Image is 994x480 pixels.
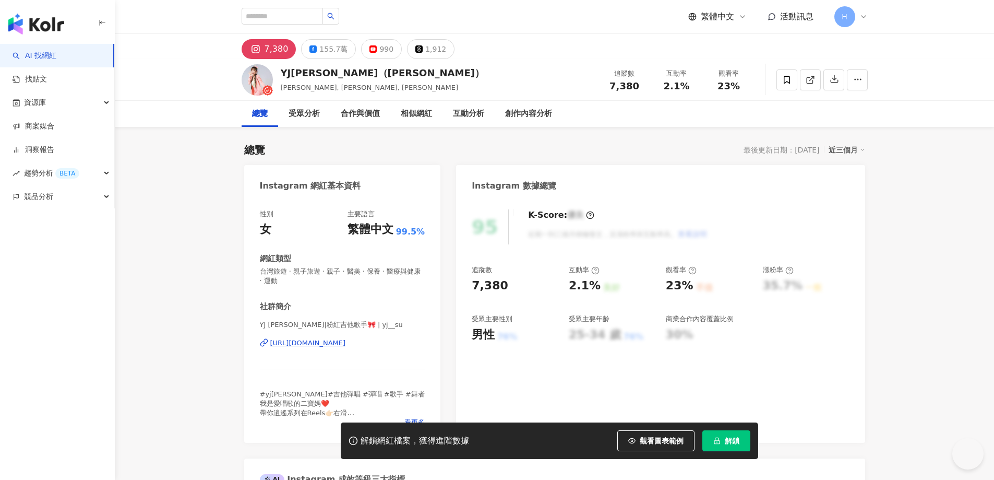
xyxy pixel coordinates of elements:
[763,265,794,275] div: 漲粉率
[55,168,79,179] div: BETA
[640,437,684,445] span: 觀看圖表範例
[8,14,64,34] img: logo
[24,185,53,208] span: 競品分析
[348,209,375,219] div: 主要語言
[664,81,690,91] span: 2.1%
[569,314,609,324] div: 受眾主要年齡
[725,437,739,445] span: 解鎖
[13,145,54,155] a: 洞察報告
[242,39,296,59] button: 7,380
[260,338,425,348] a: [URL][DOMAIN_NAME]
[842,11,847,22] span: H
[717,81,740,91] span: 23%
[361,39,402,59] button: 990
[260,209,273,219] div: 性別
[13,121,54,132] a: 商案媒合
[472,265,492,275] div: 追蹤數
[281,84,459,91] span: [PERSON_NAME], [PERSON_NAME], [PERSON_NAME]
[13,74,47,85] a: 找貼文
[713,437,721,444] span: lock
[472,327,495,343] div: 男性
[281,66,484,79] div: YJ[PERSON_NAME]（[PERSON_NAME]）
[505,108,552,120] div: 創作內容分析
[260,301,291,312] div: 社群簡介
[780,11,813,21] span: 活動訊息
[260,180,361,192] div: Instagram 網紅基本資料
[319,42,348,56] div: 155.7萬
[260,320,425,330] span: YJ [PERSON_NAME]|粉紅吉他歌手🎀 | yj__su
[301,39,356,59] button: 155.7萬
[702,430,750,451] button: 解鎖
[252,108,268,120] div: 總覽
[609,80,639,91] span: 7,380
[260,267,425,286] span: 台灣旅遊 · 親子旅遊 · 親子 · 醫美 · 保養 · 醫療與健康 · 運動
[744,146,819,154] div: 最後更新日期：[DATE]
[453,108,484,120] div: 互動分析
[289,108,320,120] div: 受眾分析
[265,42,289,56] div: 7,380
[709,68,749,79] div: 觀看率
[701,11,734,22] span: 繁體中文
[569,265,600,275] div: 互動率
[361,436,469,447] div: 解鎖網紅檔案，獲得進階數據
[472,278,508,294] div: 7,380
[569,278,601,294] div: 2.1%
[528,209,594,221] div: K-Score :
[605,68,644,79] div: 追蹤數
[13,51,56,61] a: searchAI 找網紅
[379,42,393,56] div: 990
[270,338,346,348] div: [URL][DOMAIN_NAME]
[666,265,697,275] div: 觀看率
[425,42,446,56] div: 1,912
[472,180,556,192] div: Instagram 數據總覽
[472,314,512,324] div: 受眾主要性別
[407,39,454,59] button: 1,912
[617,430,694,451] button: 觀看圖表範例
[244,143,265,157] div: 總覽
[657,68,697,79] div: 互動率
[24,91,46,114] span: 資源庫
[24,161,79,185] span: 趨勢分析
[260,221,271,238] div: 女
[829,143,865,157] div: 近三個月
[396,226,425,238] span: 99.5%
[401,108,432,120] div: 相似網紅
[260,390,425,464] span: #yj[PERSON_NAME]#吉他彈唱 #彈唱 #歌手 #舞者 我是愛唱歌的二寶媽❤️ 帶你逍遙系列在Reels👉🏻右滑 Klook優惠碼：YJFAMILY（最高現折300） - 演出、合作...
[341,108,380,120] div: 合作與價值
[666,314,734,324] div: 商業合作內容覆蓋比例
[13,170,20,177] span: rise
[348,221,393,238] div: 繁體中文
[327,13,334,20] span: search
[260,253,291,264] div: 網紅類型
[404,418,425,427] span: 看更多
[242,64,273,96] img: KOL Avatar
[666,278,693,294] div: 23%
